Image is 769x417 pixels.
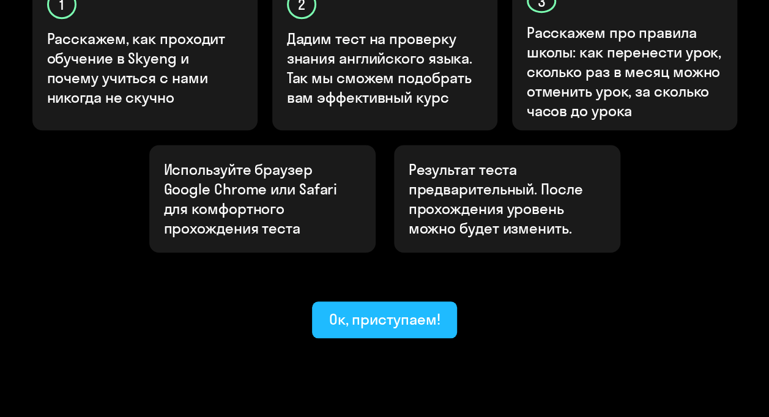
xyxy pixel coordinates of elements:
[287,29,484,107] p: Дадим тест на проверку знания английского языка. Так мы сможем подобрать вам эффективный курс
[312,301,458,338] button: Ок, приступаем!
[329,309,440,329] div: Ок, приступаем!
[409,160,606,238] p: Результат теста предварительный. После прохождения уровень можно будет изменить.
[47,29,226,106] font: Расскажем, как проходит обучение в Skyeng и почему учиться с нами никогда не скучно
[164,160,361,238] p: Используйте браузер Google Chrome или Safari для комфортного прохождения теста
[527,23,724,120] p: Расскажем про правила школы: как перенести урок, сколько раз в месяц можно отменить урок, за скол...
